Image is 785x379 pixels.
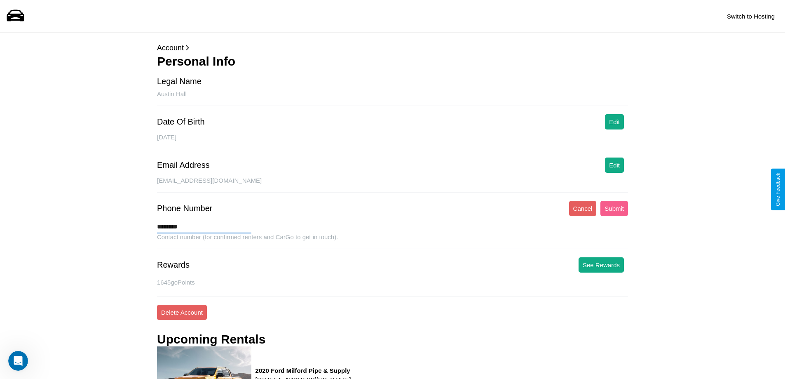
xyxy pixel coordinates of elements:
h3: Upcoming Rentals [157,332,265,346]
button: Delete Account [157,305,207,320]
button: Submit [600,201,628,216]
h3: Personal Info [157,54,628,68]
button: Edit [605,114,624,129]
div: Legal Name [157,77,202,86]
button: Cancel [569,201,597,216]
button: Switch to Hosting [723,9,779,24]
div: Austin Hall [157,90,628,106]
div: [DATE] [157,134,628,149]
div: [EMAIL_ADDRESS][DOMAIN_NAME] [157,177,628,193]
button: See Rewards [579,257,624,273]
p: 1645 goPoints [157,277,628,288]
button: Edit [605,158,624,173]
h3: 2020 Ford Milford Pipe & Supply [255,367,351,374]
div: Contact number (for confirmed renters and CarGo to get in touch). [157,233,628,249]
div: Date Of Birth [157,117,205,127]
div: Rewards [157,260,190,270]
div: Give Feedback [775,173,781,206]
iframe: Intercom live chat [8,351,28,371]
p: Account [157,41,628,54]
div: Phone Number [157,204,213,213]
div: Email Address [157,160,210,170]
